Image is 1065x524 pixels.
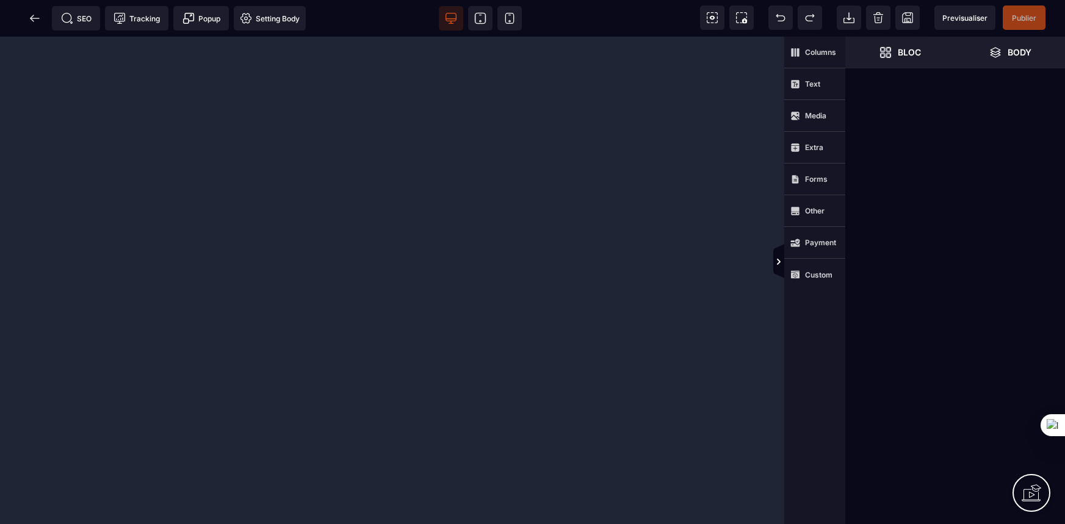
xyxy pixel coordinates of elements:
[805,111,826,120] strong: Media
[700,5,724,30] span: View components
[805,206,825,215] strong: Other
[729,5,754,30] span: Screenshot
[805,143,823,152] strong: Extra
[240,12,300,24] span: Setting Body
[61,12,92,24] span: SEO
[805,48,836,57] strong: Columns
[182,12,220,24] span: Popup
[1008,48,1031,57] strong: Body
[805,79,820,88] strong: Text
[934,5,995,30] span: Preview
[898,48,921,57] strong: Bloc
[114,12,160,24] span: Tracking
[955,37,1065,68] span: Open Layer Manager
[805,270,832,279] strong: Custom
[805,174,828,184] strong: Forms
[942,13,987,23] span: Previsualiser
[1012,13,1036,23] span: Publier
[845,37,955,68] span: Open Blocks
[805,238,836,247] strong: Payment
